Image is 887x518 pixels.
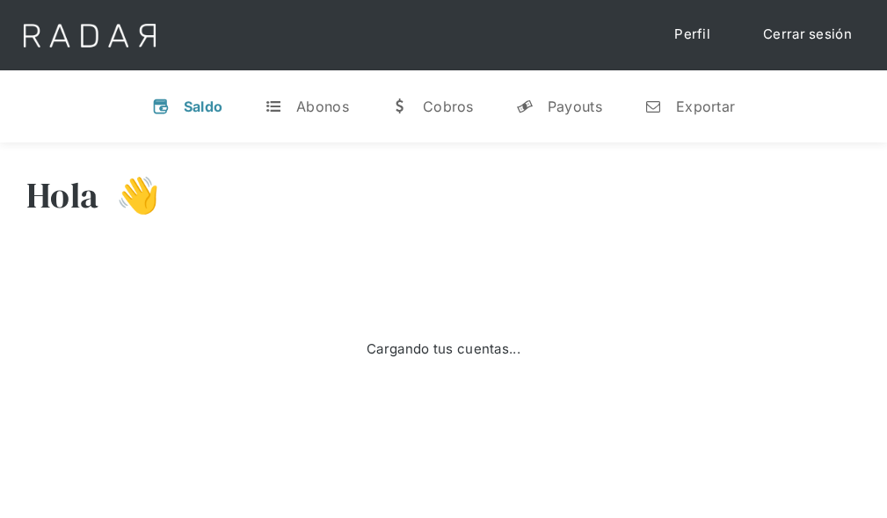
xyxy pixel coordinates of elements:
div: Saldo [184,98,223,115]
div: w [391,98,409,115]
div: Abonos [296,98,349,115]
div: Cargando tus cuentas... [367,339,520,360]
div: v [152,98,170,115]
h3: 👋 [98,173,160,217]
div: Payouts [548,98,602,115]
h3: Hola [26,173,98,217]
div: n [644,98,662,115]
div: t [265,98,282,115]
a: Cerrar sesión [745,18,869,52]
div: Exportar [676,98,735,115]
div: Cobros [423,98,474,115]
div: y [516,98,534,115]
a: Perfil [657,18,728,52]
